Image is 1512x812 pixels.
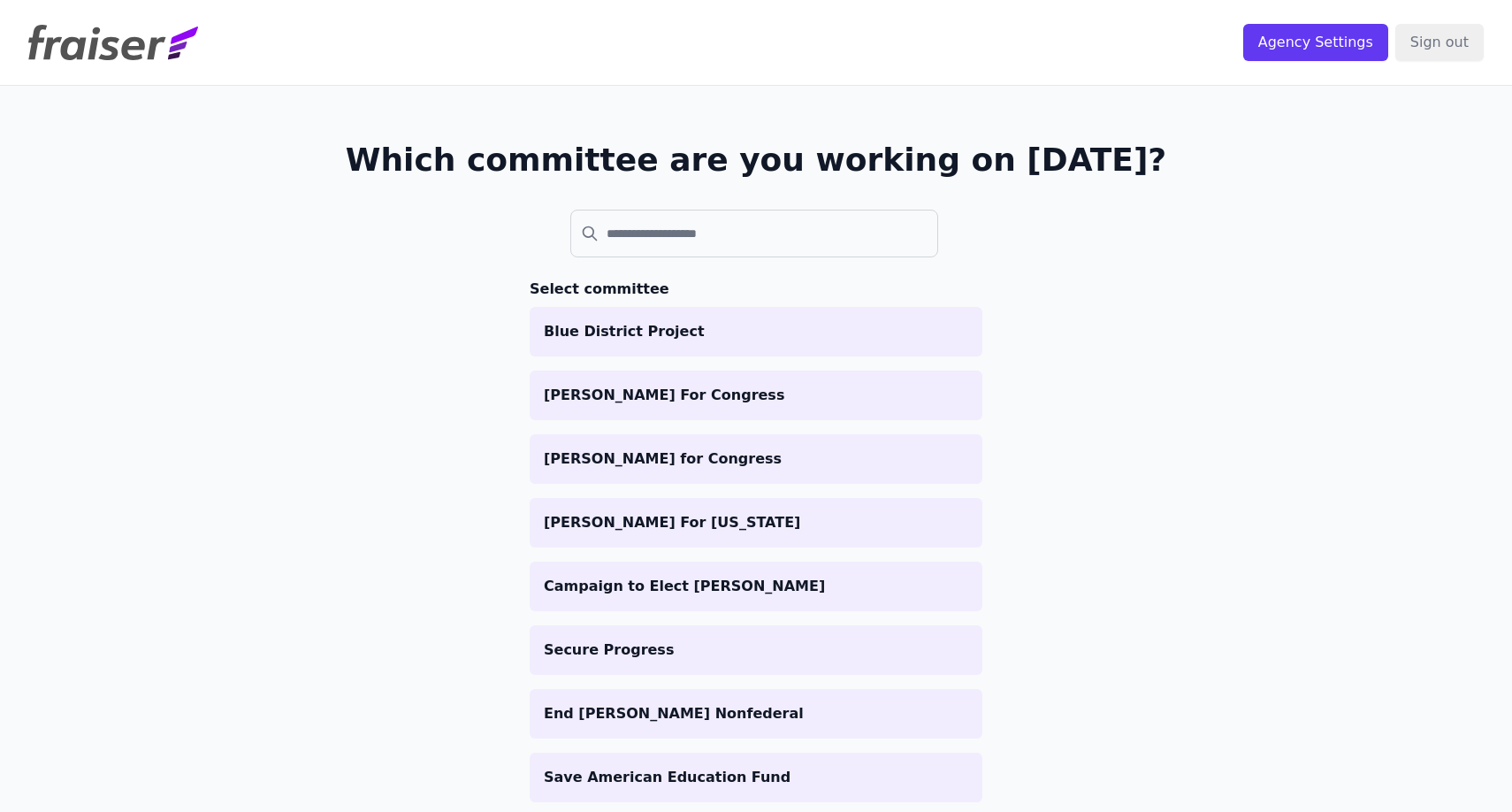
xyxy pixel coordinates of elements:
[544,767,968,788] p: Save American Education Fund
[544,703,968,724] p: End [PERSON_NAME] Nonfederal
[530,371,982,420] a: [PERSON_NAME] For Congress
[544,448,968,470] p: [PERSON_NAME] for Congress
[28,25,198,60] img: Fraiser Logo
[1395,24,1484,61] input: Sign out
[530,753,982,802] a: Save American Education Fund
[1243,24,1388,61] input: Agency Settings
[530,625,982,675] a: Secure Progress
[530,498,982,548] a: [PERSON_NAME] For [US_STATE]
[544,385,968,406] p: [PERSON_NAME] For Congress
[530,279,982,300] h3: Select committee
[530,689,982,739] a: End [PERSON_NAME] Nonfederal
[530,434,982,484] a: [PERSON_NAME] for Congress
[544,321,968,342] p: Blue District Project
[346,142,1167,178] h1: Which committee are you working on [DATE]?
[530,562,982,611] a: Campaign to Elect [PERSON_NAME]
[544,640,968,661] p: Secure Progress
[530,307,982,356] a: Blue District Project
[544,576,968,597] p: Campaign to Elect [PERSON_NAME]
[544,512,968,533] p: [PERSON_NAME] For [US_STATE]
